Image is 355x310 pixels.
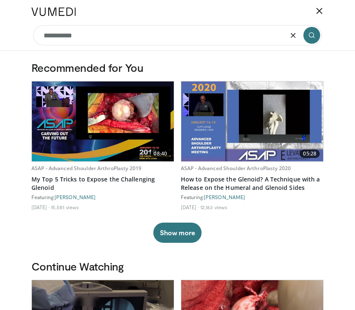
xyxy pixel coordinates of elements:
[33,25,322,45] input: Search topics, interventions
[200,204,227,210] li: 12,163 views
[181,175,324,192] a: How to Expose the Glenoid? A Technique with a Release on the Humeral and Glenoid Sides
[32,81,174,161] a: 08:40
[31,260,324,273] h3: Continue Watching
[31,204,50,210] li: [DATE]
[150,150,170,158] span: 08:40
[51,204,79,210] li: 15,581 views
[55,194,96,200] a: [PERSON_NAME]
[181,81,323,161] a: 05:28
[31,175,174,192] a: My Top 5 Tricks to Expose the Challenging Glenoid
[31,194,174,200] div: Featuring:
[300,150,320,158] span: 05:28
[204,194,245,200] a: [PERSON_NAME]
[153,223,201,243] button: Show more
[31,8,76,16] img: VuMedi Logo
[181,204,199,210] li: [DATE]
[181,194,324,200] div: Featuring:
[31,61,324,74] h3: Recommended for You
[181,165,291,172] a: ASAP - Advanced Shoulder ArthroPlasty 2020
[32,81,174,161] img: b61a968a-1fa8-450f-8774-24c9f99181bb.620x360_q85_upscale.jpg
[31,165,141,172] a: ASAP - Advanced Shoulder ArthroPlasty 2019
[181,81,323,161] img: 56a87972-5145-49b8-a6bd-8880e961a6a7.620x360_q85_upscale.jpg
